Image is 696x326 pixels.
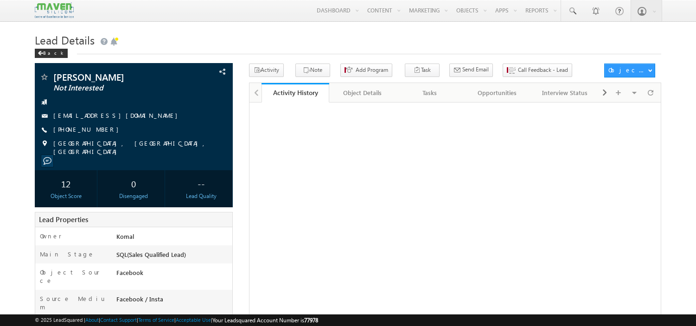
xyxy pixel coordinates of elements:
img: Custom Logo [35,2,74,19]
div: Object Score [37,192,95,200]
span: Add Program [356,66,388,74]
button: Object Actions [604,64,655,77]
a: Tasks [396,83,464,102]
div: Facebook [114,268,232,281]
span: Komal [116,232,134,240]
button: Note [295,64,330,77]
div: 0 [105,175,162,192]
span: 77978 [304,317,318,324]
label: Main Stage [40,250,95,258]
span: Send Email [462,65,489,74]
span: [PERSON_NAME] [53,72,176,82]
div: Object Actions [608,66,648,74]
div: Tasks [404,87,455,98]
div: Lead Quality [172,192,230,200]
div: Interview Status [539,87,590,98]
span: [PHONE_NUMBER] [53,125,123,134]
div: Back [35,49,68,58]
a: Activity History [262,83,329,102]
button: Call Feedback - Lead [503,64,572,77]
a: [EMAIL_ADDRESS][DOMAIN_NAME] [53,111,182,119]
div: Object Details [337,87,388,98]
button: Send Email [449,64,493,77]
div: Disengaged [105,192,162,200]
a: Back [35,48,72,56]
div: -- [172,175,230,192]
button: Add Program [340,64,392,77]
button: Activity [249,64,284,77]
a: Interview Status [531,83,599,102]
span: © 2025 LeadSquared | | | | | [35,316,318,325]
label: Owner [40,232,62,240]
a: Object Details [329,83,396,102]
a: Terms of Service [138,317,174,323]
a: Acceptable Use [176,317,211,323]
div: 12 [37,175,95,192]
span: Not Interested [53,83,176,93]
a: Contact Support [100,317,137,323]
label: Object Source [40,268,107,285]
span: [GEOGRAPHIC_DATA], [GEOGRAPHIC_DATA], [GEOGRAPHIC_DATA] [53,139,214,156]
button: Task [405,64,440,77]
span: Call Feedback - Lead [518,66,568,74]
span: Lead Properties [39,215,88,224]
span: Lead Details [35,32,95,47]
div: Activity History [268,88,322,97]
label: Source Medium [40,294,107,311]
a: About [85,317,99,323]
span: Your Leadsquared Account Number is [212,317,318,324]
div: SQL(Sales Qualified Lead) [114,250,232,263]
div: Opportunities [472,87,523,98]
div: Facebook / Insta [114,294,232,307]
a: Opportunities [464,83,531,102]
